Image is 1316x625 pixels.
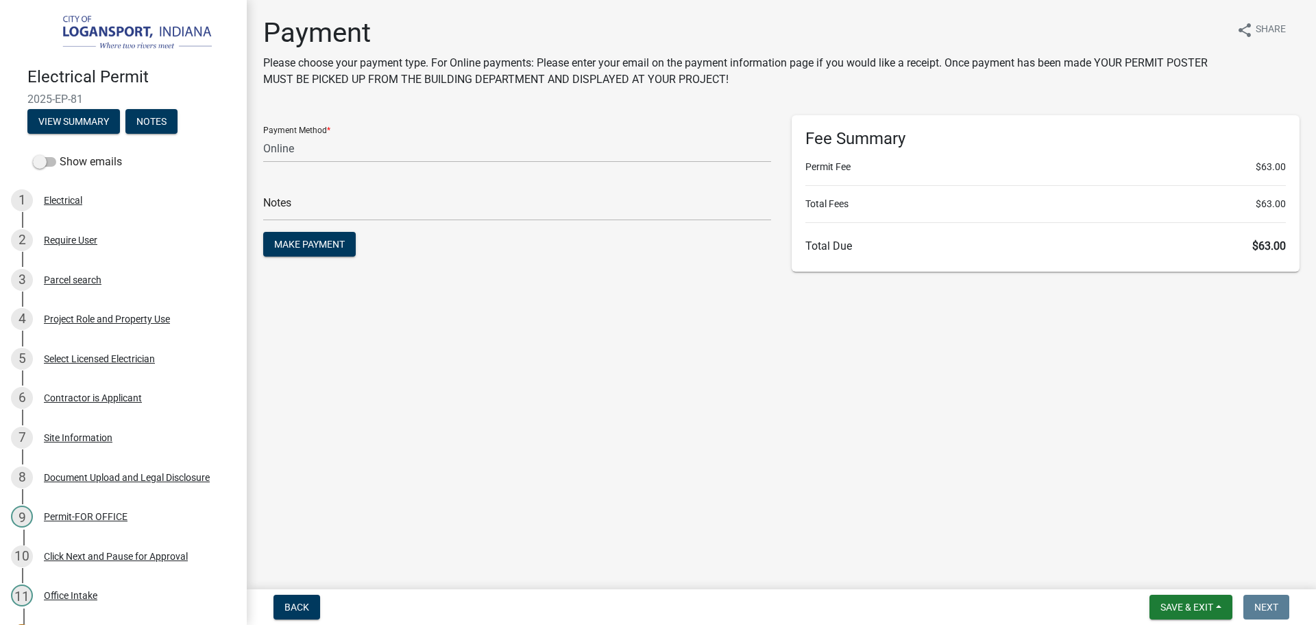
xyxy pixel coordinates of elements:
wm-modal-confirm: Summary [27,117,120,128]
h6: Fee Summary [805,129,1286,149]
div: 11 [11,585,33,606]
h6: Total Due [805,239,1286,252]
i: share [1236,22,1253,38]
span: Share [1256,22,1286,38]
span: Make Payment [274,239,345,250]
li: Total Fees [805,197,1286,211]
div: Project Role and Property Use [44,314,170,324]
div: Site Information [44,433,112,443]
div: Click Next and Pause for Approval [44,552,188,561]
button: shareShare [1226,16,1297,43]
li: Permit Fee [805,160,1286,174]
div: 3 [11,269,33,291]
span: Back [284,602,309,613]
div: Parcel search [44,275,101,285]
div: 7 [11,427,33,449]
div: Contractor is Applicant [44,393,142,403]
h1: Payment [263,16,1226,49]
div: Select Licensed Electrician [44,354,155,364]
div: Permit-FOR OFFICE [44,512,127,521]
h4: Electrical Permit [27,67,236,87]
span: $63.00 [1252,239,1286,252]
div: 10 [11,545,33,567]
button: Notes [125,109,178,134]
div: Document Upload and Legal Disclosure [44,473,210,482]
button: Make Payment [263,232,356,257]
button: Save & Exit [1149,595,1232,620]
button: Next [1243,595,1289,620]
div: 2 [11,229,33,251]
button: Back [273,595,320,620]
div: 6 [11,387,33,409]
div: Require User [44,235,97,245]
span: 2025-EP-81 [27,93,219,106]
span: Save & Exit [1160,602,1213,613]
div: 1 [11,189,33,211]
label: Show emails [33,154,122,170]
div: 9 [11,506,33,528]
div: 8 [11,467,33,488]
div: 5 [11,348,33,370]
span: $63.00 [1256,160,1286,174]
span: $63.00 [1256,197,1286,211]
p: Please choose your payment type. For Online payments: Please enter your email on the payment info... [263,55,1226,88]
div: Office Intake [44,591,97,600]
span: Next [1254,602,1278,613]
wm-modal-confirm: Notes [125,117,178,128]
div: Electrical [44,196,82,205]
img: City of Logansport, Indiana [27,14,225,53]
div: 4 [11,308,33,330]
button: View Summary [27,109,120,134]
